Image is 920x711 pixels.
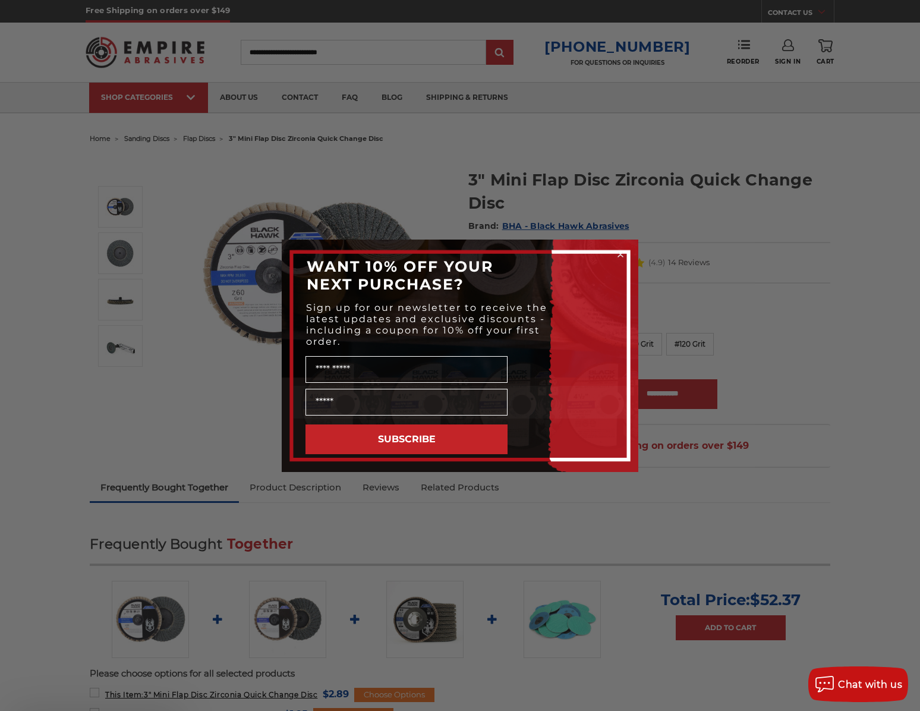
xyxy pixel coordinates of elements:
[306,302,547,347] span: Sign up for our newsletter to receive the latest updates and exclusive discounts - including a co...
[305,389,508,416] input: Email
[615,248,626,260] button: Close dialog
[307,257,493,293] span: WANT 10% OFF YOUR NEXT PURCHASE?
[838,679,902,690] span: Chat with us
[808,666,908,702] button: Chat with us
[305,424,508,454] button: SUBSCRIBE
